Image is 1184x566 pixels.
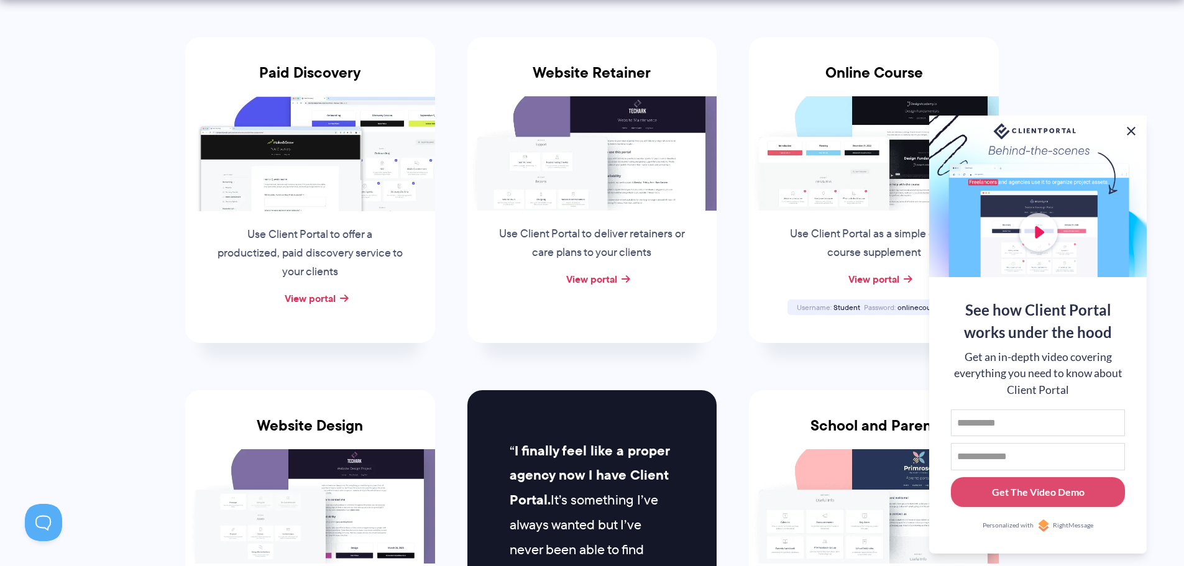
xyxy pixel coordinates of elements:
[467,64,717,96] h3: Website Retainer
[185,64,435,96] h3: Paid Discovery
[285,291,336,306] a: View portal
[185,417,435,449] h3: Website Design
[779,225,968,262] p: Use Client Portal as a simple online course supplement
[951,519,1125,532] a: Personalized withRightMessage
[749,64,999,96] h3: Online Course
[951,477,1125,508] button: Get The Video Demo
[566,272,617,286] a: View portal
[833,302,860,313] span: Student
[797,302,832,313] span: Username
[983,521,1034,531] span: Personalized with
[951,349,1125,398] div: Get an in-depth video covering everything you need to know about Client Portal
[1037,519,1050,532] img: Personalized with RightMessage
[216,226,405,281] p: Use Client Portal to offer a productized, paid discovery service to your clients
[897,302,951,313] span: onlinecourse123
[951,299,1125,344] div: See how Client Portal works under the hood
[749,417,999,449] h3: School and Parent
[510,440,669,511] strong: I finally feel like a proper agency now I have Client Portal.
[864,302,896,313] span: Password
[848,272,899,286] a: View portal
[497,225,686,262] p: Use Client Portal to deliver retainers or care plans to your clients
[1053,521,1093,531] span: RightMessage
[992,485,1085,500] div: Get The Video Demo
[25,504,62,541] iframe: Toggle Customer Support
